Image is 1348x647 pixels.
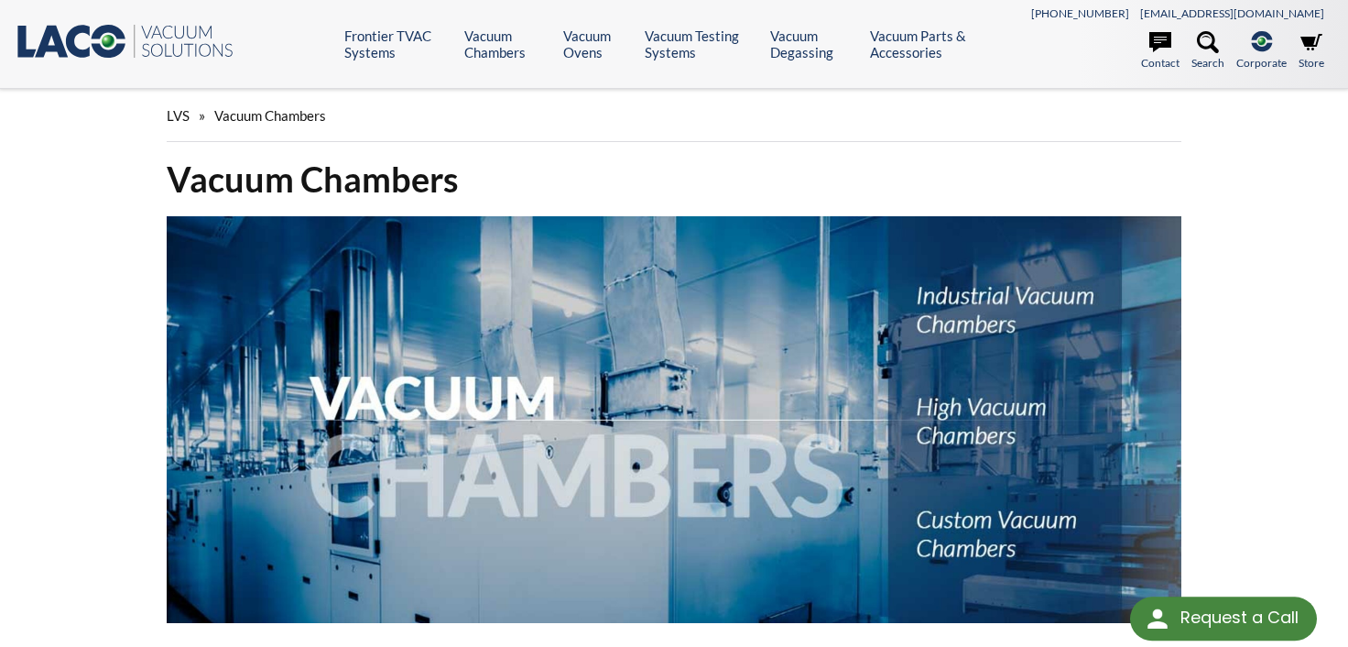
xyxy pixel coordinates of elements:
[1141,31,1179,71] a: Contact
[167,157,1182,202] h1: Vacuum Chambers
[1236,54,1287,71] span: Corporate
[770,27,856,60] a: Vacuum Degassing
[1180,597,1299,639] div: Request a Call
[167,90,1182,142] div: »
[870,27,999,60] a: Vacuum Parts & Accessories
[214,107,326,124] span: Vacuum Chambers
[167,107,190,124] span: LVS
[1191,31,1224,71] a: Search
[1130,597,1317,641] div: Request a Call
[645,27,756,60] a: Vacuum Testing Systems
[344,27,451,60] a: Frontier TVAC Systems
[1299,31,1324,71] a: Store
[167,216,1182,623] img: Vacuum Chambers
[1140,6,1324,20] a: [EMAIL_ADDRESS][DOMAIN_NAME]
[464,27,549,60] a: Vacuum Chambers
[563,27,631,60] a: Vacuum Ovens
[1031,6,1129,20] a: [PHONE_NUMBER]
[1143,604,1172,633] img: round button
